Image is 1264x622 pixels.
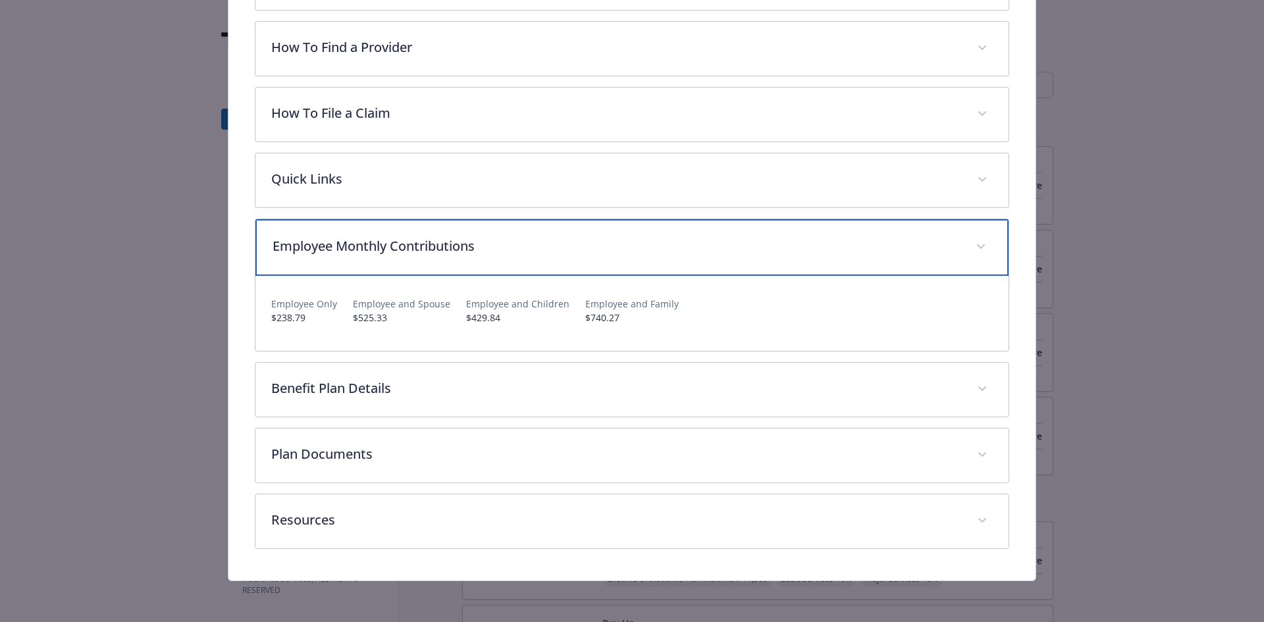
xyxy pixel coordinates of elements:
p: Employee and Spouse [353,297,450,311]
p: Employee Only [271,297,337,311]
p: Employee and Children [466,297,569,311]
p: Employee and Family [585,297,679,311]
div: Benefit Plan Details [255,363,1009,417]
p: $525.33 [353,311,450,324]
p: Quick Links [271,169,962,189]
p: $238.79 [271,311,337,324]
p: Employee Monthly Contributions [273,236,961,256]
p: Benefit Plan Details [271,378,962,398]
div: Employee Monthly Contributions [255,276,1009,351]
div: How To File a Claim [255,88,1009,142]
div: Employee Monthly Contributions [255,219,1009,276]
div: Plan Documents [255,428,1009,482]
div: Resources [255,494,1009,548]
div: Quick Links [255,153,1009,207]
div: How To Find a Provider [255,22,1009,76]
p: $429.84 [466,311,569,324]
p: How To Find a Provider [271,38,962,57]
p: How To File a Claim [271,103,962,123]
p: Resources [271,510,962,530]
p: $740.27 [585,311,679,324]
p: Plan Documents [271,444,962,464]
